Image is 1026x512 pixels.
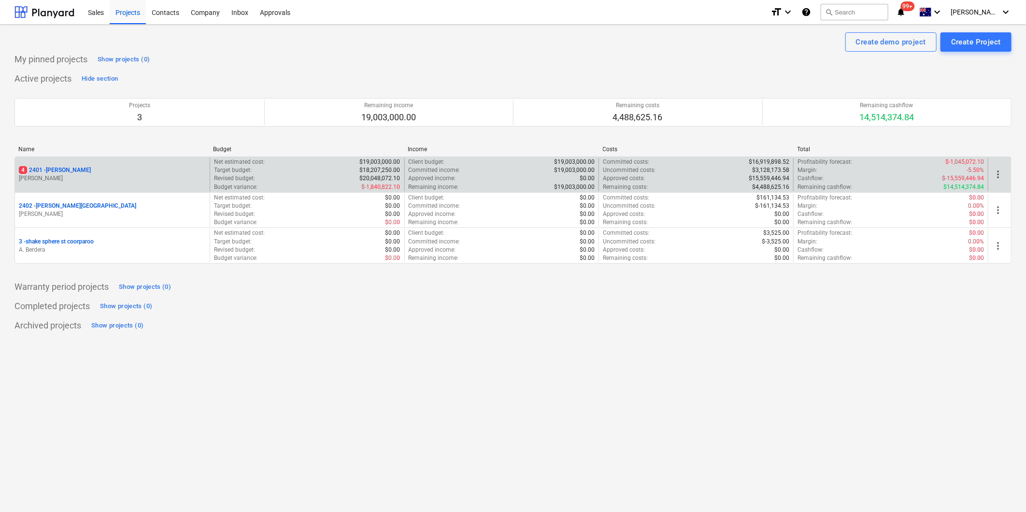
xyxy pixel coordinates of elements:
p: Cashflow : [798,210,824,218]
div: Show projects (0) [119,282,171,293]
p: 3 - shake sphere st coorparoo [19,238,94,246]
span: more_vert [992,169,1004,180]
p: Remaining cashflow : [798,183,852,191]
p: Client budget : [409,229,445,237]
div: Create demo project [856,36,926,48]
div: Budget [213,146,400,153]
p: 4,488,625.16 [613,112,663,123]
div: 3 -shake sphere st coorparooA. Berdera [19,238,206,254]
i: notifications [896,6,906,18]
p: Remaining costs : [603,254,648,262]
p: $0.00 [580,238,595,246]
p: $4,488,625.16 [752,183,789,191]
p: $14,514,374.84 [943,183,984,191]
p: 14,514,374.84 [859,112,914,123]
p: Approved income : [409,174,456,183]
p: $18,207,250.00 [360,166,400,174]
p: Approved costs : [603,174,645,183]
p: $19,003,000.00 [554,166,595,174]
span: 99+ [901,1,915,11]
p: Client budget : [409,158,445,166]
p: $0.00 [969,229,984,237]
p: Budget variance : [214,183,257,191]
p: 19,003,000.00 [361,112,416,123]
span: more_vert [992,204,1004,216]
p: Uncommitted costs : [603,202,655,210]
p: Budget variance : [214,254,257,262]
p: $-1,840,822.10 [362,183,400,191]
p: Remaining costs : [603,218,648,227]
p: 2402 - [PERSON_NAME][GEOGRAPHIC_DATA] [19,202,136,210]
p: 2401 - [PERSON_NAME] [19,166,91,174]
div: Name [18,146,205,153]
p: Committed costs : [603,229,649,237]
p: $-15,559,446.94 [942,174,984,183]
p: Remaining income : [409,183,459,191]
div: 2402 -[PERSON_NAME][GEOGRAPHIC_DATA][PERSON_NAME] [19,202,206,218]
div: Create Project [951,36,1001,48]
p: Remaining income : [409,254,459,262]
p: $-1,045,072.10 [945,158,984,166]
div: Show projects (0) [100,301,152,312]
p: Target budget : [214,166,252,174]
p: $0.00 [774,218,789,227]
p: Client budget : [409,194,445,202]
p: Net estimated cost : [214,194,265,202]
p: $0.00 [969,194,984,202]
p: $-161,134.53 [755,202,789,210]
p: $15,559,446.94 [749,174,789,183]
p: [PERSON_NAME] [19,174,206,183]
p: $0.00 [580,174,595,183]
button: Show projects (0) [95,52,152,67]
i: format_size [770,6,782,18]
button: Show projects (0) [116,279,173,295]
p: Remaining cashflow : [798,218,852,227]
p: Remaining income : [409,218,459,227]
p: Target budget : [214,238,252,246]
p: Uncommitted costs : [603,166,655,174]
p: Committed income : [409,166,460,174]
p: $16,919,898.52 [749,158,789,166]
p: Completed projects [14,300,90,312]
p: $0.00 [969,246,984,254]
p: $0.00 [385,202,400,210]
p: A. Berdera [19,246,206,254]
p: Profitability forecast : [798,194,852,202]
p: Approved costs : [603,246,645,254]
p: Approved costs : [603,210,645,218]
p: $161,134.53 [756,194,789,202]
p: Approved income : [409,210,456,218]
p: $19,003,000.00 [360,158,400,166]
p: $0.00 [774,210,789,218]
p: Revised budget : [214,210,255,218]
p: $0.00 [385,194,400,202]
p: Committed costs : [603,194,649,202]
div: Costs [603,146,790,153]
p: $-3,525.00 [762,238,789,246]
p: $3,525.00 [763,229,789,237]
button: Hide section [79,71,120,86]
p: Margin : [798,202,817,210]
i: keyboard_arrow_down [1000,6,1012,18]
p: Net estimated cost : [214,229,265,237]
p: $19,003,000.00 [554,183,595,191]
p: Margin : [798,238,817,246]
iframe: Chat Widget [978,466,1026,512]
p: $0.00 [580,210,595,218]
span: search [825,8,833,16]
p: Remaining cashflow [859,101,914,110]
i: keyboard_arrow_down [782,6,794,18]
p: Projects [129,101,150,110]
p: Warranty period projects [14,281,109,293]
i: keyboard_arrow_down [931,6,943,18]
div: Hide section [82,73,118,85]
p: My pinned projects [14,54,87,65]
p: Profitability forecast : [798,229,852,237]
p: $0.00 [385,238,400,246]
p: $0.00 [385,254,400,262]
p: Uncommitted costs : [603,238,655,246]
p: Revised budget : [214,174,255,183]
button: Show projects (0) [98,299,155,314]
p: Remaining income [361,101,416,110]
p: $0.00 [385,246,400,254]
